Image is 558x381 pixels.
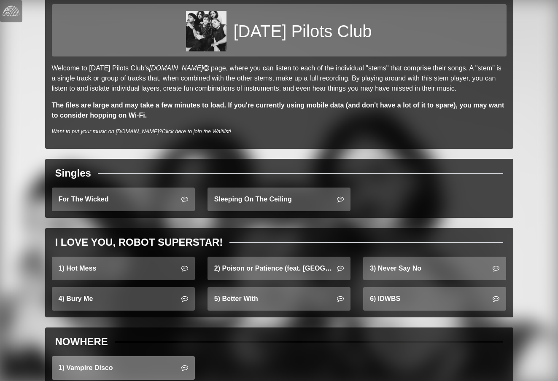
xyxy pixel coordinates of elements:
[363,257,506,280] a: 3) Never Say No
[52,287,195,311] a: 4) Bury Me
[149,64,210,72] a: [DOMAIN_NAME]
[208,257,350,280] a: 2) Poison or Patience (feat. [GEOGRAPHIC_DATA])
[186,11,226,51] img: deef3746a56e1fc9160a3175eac10136274a01710edd776b0a05e0ec98600a9d.jpg
[52,63,507,94] p: Welcome to [DATE] Pilots Club's page, where you can listen to each of the individual "stems" that...
[208,287,350,311] a: 5) Better With
[52,356,195,380] a: 1) Vampire Disco
[55,334,108,349] div: NOWHERE
[52,257,195,280] a: 1) Hot Mess
[52,128,232,134] i: Want to put your music on [DOMAIN_NAME]?
[162,128,231,134] a: Click here to join the Waitlist!
[55,235,223,250] div: I LOVE YOU, ROBOT SUPERSTAR!
[208,188,350,211] a: Sleeping On The Ceiling
[3,3,19,19] img: logo-white-4c48a5e4bebecaebe01ca5a9d34031cfd3d4ef9ae749242e8c4bf12ef99f53e8.png
[233,21,372,41] h1: [DATE] Pilots Club
[55,166,91,181] div: Singles
[52,188,195,211] a: For The Wicked
[363,287,506,311] a: 6) IDWBS
[52,102,504,119] strong: The files are large and may take a few minutes to load. If you're currently using mobile data (an...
